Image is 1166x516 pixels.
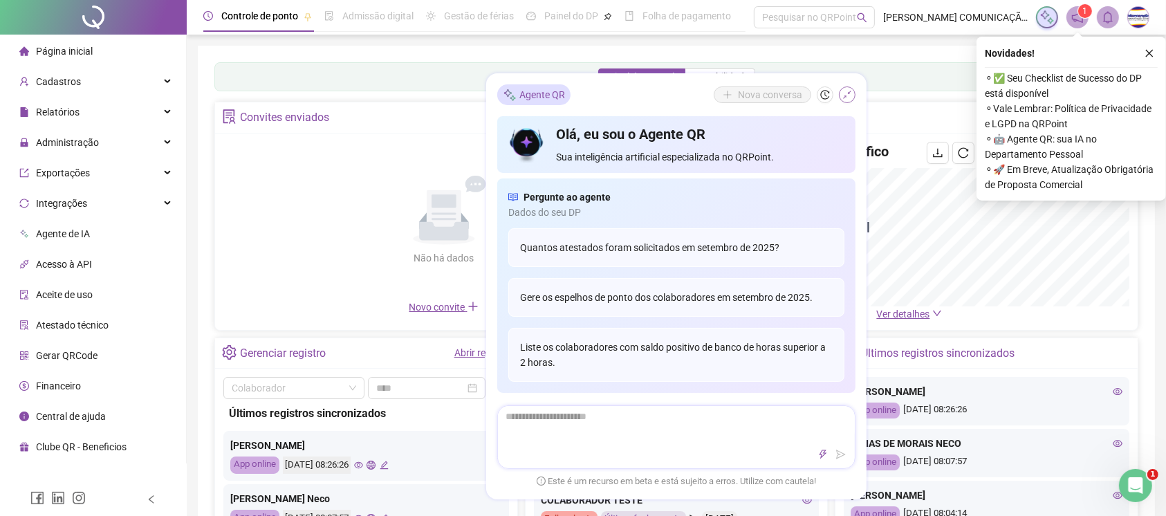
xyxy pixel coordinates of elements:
[842,90,852,100] span: shrink
[1078,4,1092,18] sup: 1
[883,10,1028,25] span: [PERSON_NAME] COMUNICAÇÃO VISUAL
[1102,11,1114,24] span: bell
[958,147,969,158] span: reload
[861,342,1015,365] div: Últimos registros sincronizados
[36,107,80,118] span: Relatórios
[36,350,98,361] span: Gerar QRCode
[877,308,930,320] span: Ver detalhes
[230,457,279,474] div: App online
[19,46,29,56] span: home
[36,289,93,300] span: Aceite de uso
[526,11,536,21] span: dashboard
[820,90,830,100] span: history
[851,454,1122,470] div: [DATE] 08:07:57
[833,446,849,463] button: send
[985,131,1158,162] span: ⚬ 🤖 Agente QR: sua IA no Departamento Pessoal
[51,491,65,505] span: linkedin
[604,12,612,21] span: pushpin
[624,11,634,21] span: book
[36,137,99,148] span: Administração
[508,278,844,317] div: Gere os espelhos de ponto dos colaboradores em setembro de 2025.
[444,10,514,21] span: Gestão de férias
[985,71,1158,101] span: ⚬ ✅ Seu Checklist de Sucesso do DP está disponível
[36,320,109,331] span: Atestado técnico
[30,491,44,505] span: facebook
[508,205,844,220] span: Dados do seu DP
[1145,48,1154,58] span: close
[380,461,389,470] span: edit
[508,190,518,205] span: read
[690,71,750,82] span: Contabilidade
[524,190,611,205] span: Pergunte ao agente
[857,12,867,23] span: search
[877,308,942,320] a: Ver detalhes down
[932,147,943,158] span: download
[19,77,29,86] span: user-add
[230,438,502,453] div: [PERSON_NAME]
[36,411,106,422] span: Central de ajuda
[240,106,329,129] div: Convites enviados
[409,302,479,313] span: Novo convite
[851,403,1122,418] div: [DATE] 08:26:26
[147,495,156,504] span: left
[1039,10,1055,25] img: sparkle-icon.fc2bf0ac1784a2077858766a79e2daf3.svg
[1128,7,1149,28] img: 75333
[802,495,812,505] span: eye
[19,442,29,452] span: gift
[229,405,503,422] div: Últimos registros sincronizados
[1119,469,1152,502] iframe: Intercom live chat
[642,10,731,21] span: Folha de pagamento
[222,345,237,360] span: setting
[1071,11,1084,24] span: notification
[497,84,571,105] div: Agente QR
[19,138,29,147] span: lock
[815,446,831,463] button: thunderbolt
[851,384,1122,399] div: [PERSON_NAME]
[1113,387,1122,396] span: eye
[19,320,29,330] span: solution
[1147,469,1158,480] span: 1
[19,351,29,360] span: qrcode
[19,290,29,300] span: audit
[537,476,546,485] span: exclamation-circle
[36,167,90,178] span: Exportações
[36,46,93,57] span: Página inicial
[714,86,811,103] button: Nova conversa
[72,491,86,505] span: instagram
[36,441,127,452] span: Clube QR - Beneficios
[240,342,326,365] div: Gerenciar registro
[304,12,312,21] span: pushpin
[221,10,298,21] span: Controle de ponto
[1113,439,1122,448] span: eye
[468,301,479,312] span: plus
[985,101,1158,131] span: ⚬ Vale Lembrar: Política de Privacidade e LGPD na QRPoint
[537,474,816,488] span: Este é um recurso em beta e está sujeito a erros. Utilize com cautela!
[283,457,351,474] div: [DATE] 08:26:26
[36,259,92,270] span: Acesso à API
[19,199,29,208] span: sync
[851,454,900,470] div: App online
[932,308,942,318] span: down
[508,228,844,267] div: Quantos atestados foram solicitados em setembro de 2025?
[985,162,1158,192] span: ⚬ 🚀 Em Breve, Atualização Obrigatória de Proposta Comercial
[36,198,87,209] span: Integrações
[19,259,29,269] span: api
[342,10,414,21] span: Admissão digital
[354,461,363,470] span: eye
[1113,490,1122,500] span: eye
[36,380,81,391] span: Financeiro
[36,228,90,239] span: Agente de IA
[851,488,1122,503] div: [PERSON_NAME]
[36,76,81,87] span: Cadastros
[19,412,29,421] span: info-circle
[426,11,436,21] span: sun
[367,461,376,470] span: global
[851,403,900,418] div: App online
[604,71,680,82] span: Painel de controle
[556,149,844,165] span: Sua inteligência artificial especializada no QRPoint.
[230,491,502,506] div: [PERSON_NAME] Neco
[1083,6,1088,16] span: 1
[541,492,813,508] div: COLABORADOR TESTE
[508,125,545,165] img: icon
[324,11,334,21] span: file-done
